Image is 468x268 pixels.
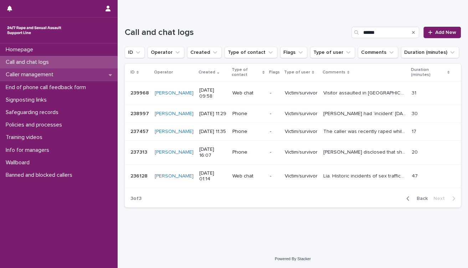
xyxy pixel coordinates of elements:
p: Policies and processes [3,122,68,128]
p: 31 [412,89,418,96]
p: Caller management [3,71,59,78]
img: rhQMoQhaT3yELyF149Cw [6,23,63,37]
p: 237457 [130,127,150,135]
button: Flags [280,47,307,58]
button: ID [125,47,145,58]
p: [DATE] 16:07 [199,146,227,159]
p: Visitor assaulted in France 25 years ago, she is considering reporting nd looking for support. Di... [323,89,408,96]
tr: 239968239968 [PERSON_NAME] [DATE] 09:58Web chat-Victim/survivorVisitor assaulted in [GEOGRAPHIC_D... [125,81,461,105]
p: Victim/survivor [285,129,318,135]
p: Web chat [232,90,264,96]
p: - [270,173,279,179]
p: Wallboard [3,159,35,166]
p: [DATE] 01:14 [199,170,227,182]
p: 239968 [130,89,150,96]
button: Operator [148,47,184,58]
p: - [270,149,279,155]
p: ID [130,68,135,76]
p: 17 [412,127,418,135]
a: [PERSON_NAME] [155,129,194,135]
button: Back [401,195,431,202]
p: Web chat [232,173,264,179]
p: Created [199,68,215,76]
p: Phone [232,111,264,117]
a: [PERSON_NAME] [155,173,194,179]
p: Duration (minutes) [411,66,446,79]
a: [PERSON_NAME] [155,149,194,155]
p: Phone [232,129,264,135]
button: Type of contact [225,47,277,58]
p: Type of user [284,68,310,76]
p: Victim/survivor [285,90,318,96]
p: Info for managers [3,147,55,154]
p: Homepage [3,46,39,53]
p: 237313 [130,148,149,155]
p: [DATE] 11:29 [199,111,227,117]
p: 3 of 3 [125,190,147,207]
p: Training videos [3,134,48,141]
p: Phone [232,149,264,155]
p: Flags [269,68,280,76]
button: Next [431,195,461,202]
p: - [270,111,279,117]
button: Comments [358,47,398,58]
p: The caller was recently raped whilst she was in France. She reported the rape to the French polic... [323,127,408,135]
p: Banned and blocked callers [3,172,78,179]
p: Safeguarding records [3,109,64,116]
input: Search [351,27,419,38]
button: Duration (minutes) [401,47,459,58]
p: [DATE] 11:35 [199,129,227,135]
a: [PERSON_NAME] [155,111,194,117]
p: 238997 [130,109,150,117]
p: End of phone call feedback form [3,84,92,91]
p: Operator [154,68,173,76]
tr: 238997238997 [PERSON_NAME] [DATE] 11:29Phone-Victim/survivor[PERSON_NAME] had ‘incident’ [DATE]- ... [125,105,461,123]
tr: 237457237457 [PERSON_NAME] [DATE] 11:35Phone-Victim/survivorThe caller was recently raped whilst ... [125,123,461,141]
tr: 237313237313 [PERSON_NAME] [DATE] 16:07Phone-Victim/survivor[PERSON_NAME] disclosed that she was ... [125,140,461,164]
p: Type of contact [232,66,261,79]
p: Victim/survivor [285,149,318,155]
p: - [270,90,279,96]
a: Add New [423,27,461,38]
p: 20 [412,148,419,155]
button: Type of user [310,47,355,58]
p: Francesca disclosed that she was raped when she was 16/17 years old, she is now 28 years old. She... [323,148,408,155]
p: 47 [412,172,419,179]
p: Call and chat logs [3,59,55,66]
p: 236128 [130,172,149,179]
tr: 236128236128 [PERSON_NAME] [DATE] 01:14Web chat-Victim/survivorLia. Historic incidents of sex tra... [125,164,461,188]
p: Francesca had ‘incident’ on Sunday- explored what happened, definitions of consent given and disc... [323,109,408,117]
a: [PERSON_NAME] [155,90,194,96]
span: Next [433,196,449,201]
p: Signposting links [3,97,52,103]
p: Lia. Historic incidents of sex trafficking by her mother and a group of other people. Happened in... [323,172,408,179]
p: Victim/survivor [285,111,318,117]
p: Comments [323,68,345,76]
button: Created [187,47,222,58]
h1: Call and chat logs [125,27,349,38]
span: Add New [435,30,456,35]
a: Powered By Stacker [275,257,311,261]
p: Victim/survivor [285,173,318,179]
p: 30 [412,109,419,117]
p: - [270,129,279,135]
p: [DATE] 09:58 [199,87,227,99]
span: Back [412,196,428,201]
